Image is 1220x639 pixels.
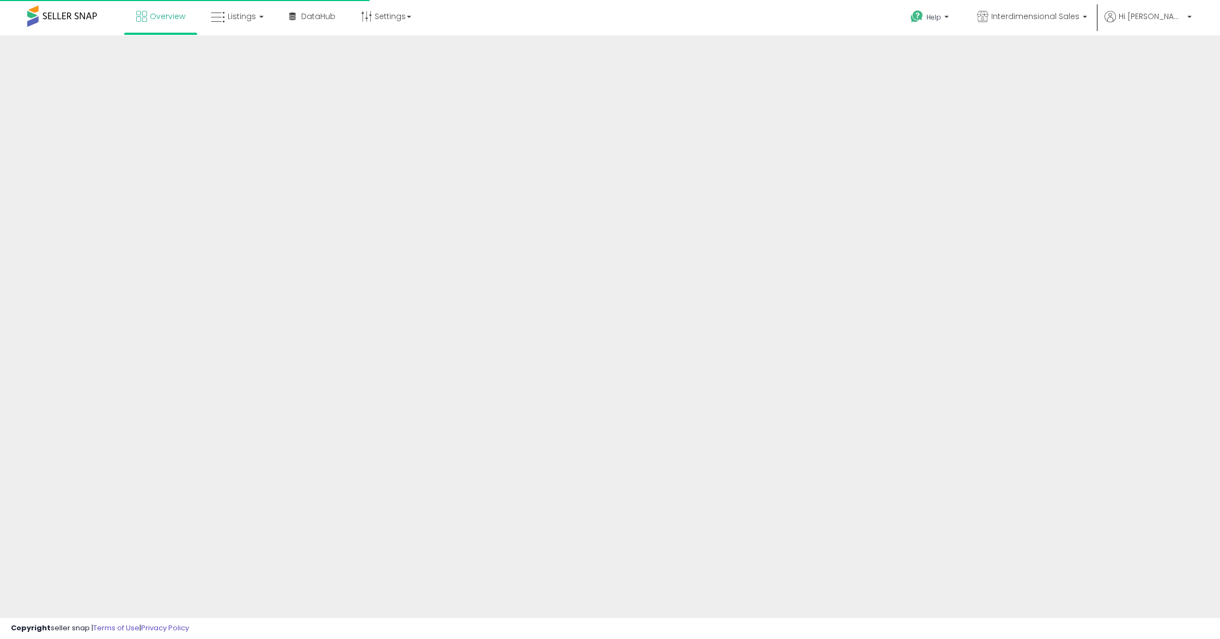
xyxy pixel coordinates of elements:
[926,13,941,22] span: Help
[902,2,960,35] a: Help
[301,11,335,22] span: DataHub
[1119,11,1184,22] span: Hi [PERSON_NAME]
[1105,11,1192,35] a: Hi [PERSON_NAME]
[910,10,924,23] i: Get Help
[150,11,185,22] span: Overview
[991,11,1079,22] span: Interdimensional Sales
[228,11,256,22] span: Listings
